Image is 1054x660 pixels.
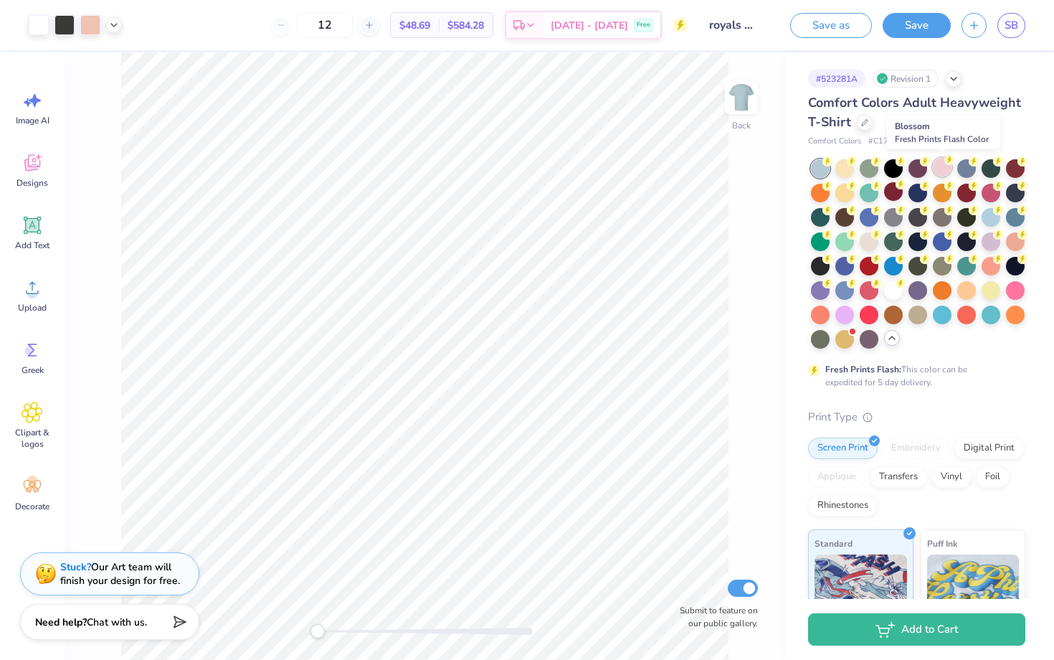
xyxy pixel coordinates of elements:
[870,466,927,488] div: Transfers
[60,560,180,588] div: Our Art team will finish your design for free.
[976,466,1010,488] div: Foil
[954,438,1024,459] div: Digital Print
[1005,17,1018,34] span: SB
[310,624,325,638] div: Accessibility label
[637,20,650,30] span: Free
[35,616,87,629] strong: Need help?
[87,616,147,629] span: Chat with us.
[815,536,853,551] span: Standard
[727,83,756,112] img: Back
[15,501,49,512] span: Decorate
[18,302,47,313] span: Upload
[873,70,939,88] div: Revision 1
[868,136,898,148] span: # C1717
[808,495,878,517] div: Rhinestones
[15,240,49,251] span: Add Text
[808,438,878,459] div: Screen Print
[22,364,44,376] span: Greek
[16,115,49,126] span: Image AI
[895,133,989,145] span: Fresh Prints Flash Color
[997,13,1025,38] a: SB
[297,12,353,38] input: – –
[927,536,957,551] span: Puff Ink
[815,555,907,626] img: Standard
[808,466,865,488] div: Applique
[9,427,56,450] span: Clipart & logos
[883,13,951,38] button: Save
[790,13,872,38] button: Save as
[931,466,972,488] div: Vinyl
[551,18,628,33] span: [DATE] - [DATE]
[698,11,769,39] input: Untitled Design
[825,364,901,375] strong: Fresh Prints Flash:
[672,604,758,630] label: Submit to feature on our public gallery.
[882,438,950,459] div: Embroidery
[808,136,861,148] span: Comfort Colors
[732,119,751,132] div: Back
[825,363,1002,389] div: This color can be expedited for 5 day delivery.
[447,18,484,33] span: $584.28
[60,560,91,574] strong: Stuck?
[808,94,1021,131] span: Comfort Colors Adult Heavyweight T-Shirt
[808,70,865,88] div: # 523281A
[808,613,1025,646] button: Add to Cart
[808,409,1025,425] div: Print Type
[399,18,430,33] span: $48.69
[887,116,1001,149] div: Blossom
[16,177,48,189] span: Designs
[927,555,1020,626] img: Puff Ink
